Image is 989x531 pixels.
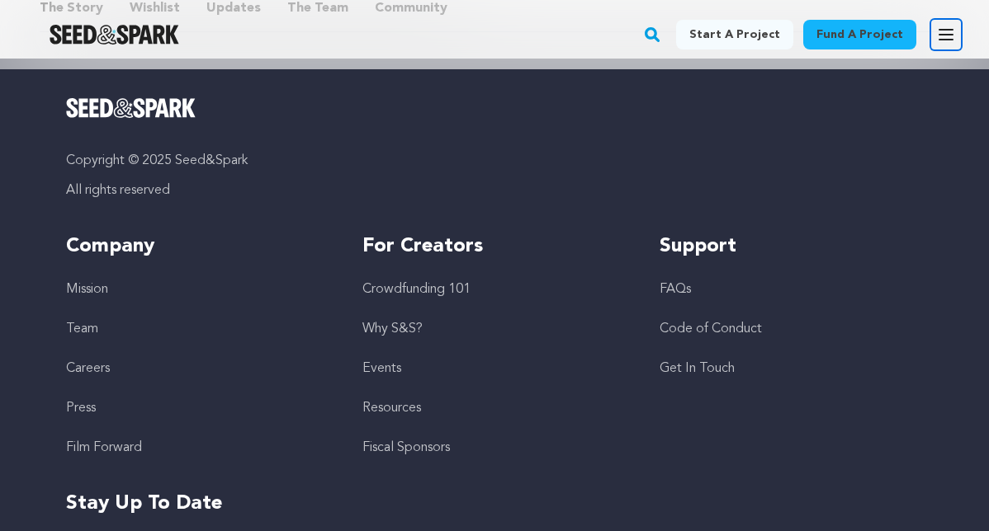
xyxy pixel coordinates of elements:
[66,322,98,336] a: Team
[660,233,923,260] h5: Support
[660,322,762,336] a: Code of Conduct
[50,25,179,45] a: Seed&Spark Homepage
[66,491,923,517] h5: Stay up to date
[803,20,916,49] a: Fund a project
[660,283,691,296] a: FAQs
[362,362,401,375] a: Events
[66,402,96,415] a: Press
[66,151,923,171] p: Copyright © 2025 Seed&Spark
[362,283,471,296] a: Crowdfunding 101
[66,283,108,296] a: Mission
[66,441,142,454] a: Film Forward
[362,322,423,336] a: Why S&S?
[66,98,923,118] a: Seed&Spark Homepage
[66,181,923,200] p: All rights reserved
[66,233,329,260] h5: Company
[362,233,626,260] h5: For Creators
[66,362,110,375] a: Careers
[660,362,735,375] a: Get In Touch
[676,20,793,49] a: Start a project
[362,402,421,415] a: Resources
[66,98,196,118] img: Seed&Spark Logo
[362,441,450,454] a: Fiscal Sponsors
[50,25,179,45] img: Seed&Spark Logo Dark Mode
